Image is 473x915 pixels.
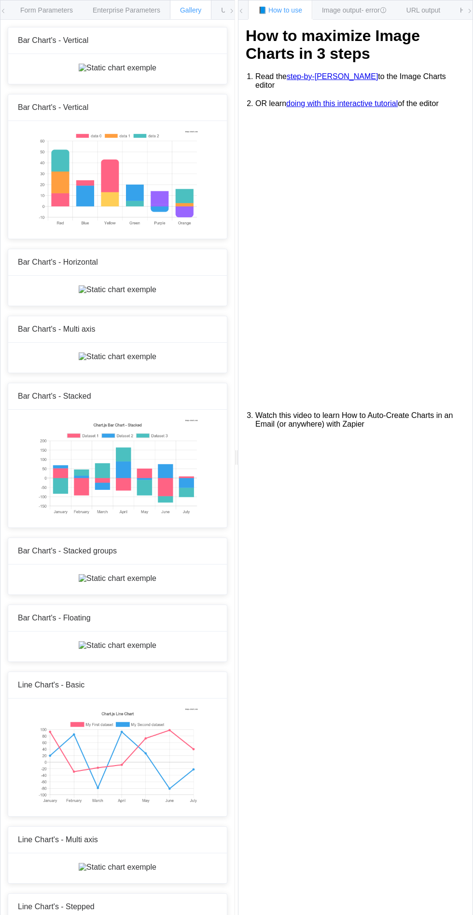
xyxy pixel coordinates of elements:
li: Watch this video to learn How to Auto-Create Charts in an Email (or anywhere) with Zapier [255,406,465,433]
span: Gallery [180,6,201,14]
span: 📘 How to use [258,6,302,14]
img: Static chart exemple [37,131,198,227]
span: Bar Chart's - Stacked [18,392,91,400]
img: Static chart exemple [79,64,156,72]
span: Bar Chart's - Vertical [18,36,88,44]
a: step-by-[PERSON_NAME] [287,72,378,81]
h1: How to maximize Image Charts in 3 steps [246,27,465,63]
span: Bar Chart's - Floating [18,614,91,622]
span: Enterprise Parameters [93,6,160,14]
span: - error [362,6,387,14]
img: Static chart exemple [79,285,156,294]
span: Bar Chart's - Multi axis [18,325,95,333]
span: Bar Chart's - Vertical [18,103,88,111]
span: Image output [322,6,387,14]
span: Form Parameters [20,6,73,14]
span: Line Chart's - Multi axis [18,835,98,844]
span: Line Chart's - Basic [18,681,84,689]
li: OR learn of the editor [255,94,465,113]
img: Static chart exemple [37,419,198,516]
img: Static chart exemple [37,708,198,805]
span: URL Parameters [221,6,271,14]
li: Read the to the Image Charts editor [255,67,465,94]
img: Static chart exemple [79,641,156,650]
span: Bar Chart's - Horizontal [18,258,98,266]
span: Bar Chart's - Stacked groups [18,547,117,555]
img: Static chart exemple [79,352,156,361]
span: Line Chart's - Stepped [18,902,95,911]
a: doing with this interactive tutorial [286,99,398,108]
img: Static chart exemple [79,574,156,583]
img: Static chart exemple [79,863,156,872]
span: URL output [406,6,440,14]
